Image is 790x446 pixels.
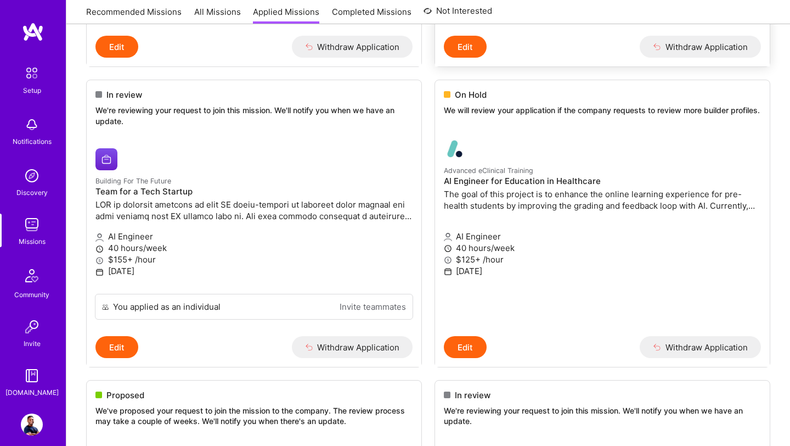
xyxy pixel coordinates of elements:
[292,36,413,58] button: Withdraw Application
[95,254,413,265] p: $155+ /hour
[444,267,452,276] i: icon Calendar
[95,245,104,253] i: icon Clock
[95,336,138,358] button: Edit
[95,242,413,254] p: 40 hours/week
[444,336,487,358] button: Edit
[444,233,452,241] i: icon Applicant
[95,231,413,242] p: AI Engineer
[444,254,761,265] p: $125+ /hour
[444,176,761,186] h4: AI Engineer for Education in Healthcare
[444,265,761,277] p: [DATE]
[95,268,104,276] i: icon Calendar
[16,187,48,198] div: Discovery
[95,199,413,222] p: LOR ip dolorsit ametcons ad elit SE doeiu-tempori ut laboreet dolor magnaal eni admi veniamq nost...
[444,244,452,253] i: icon Clock
[20,62,43,85] img: setup
[18,414,46,436] a: User Avatar
[106,89,142,101] span: In review
[95,36,138,58] button: Edit
[95,265,413,277] p: [DATE]
[13,136,52,147] div: Notifications
[21,316,43,338] img: Invite
[292,336,413,358] button: Withdraw Application
[455,89,487,101] span: On Hold
[106,389,144,401] span: Proposed
[19,236,46,247] div: Missions
[332,6,411,24] a: Completed Missions
[21,365,43,387] img: guide book
[95,187,413,197] h4: Team for a Tech Startup
[340,301,406,313] a: Invite teammates
[444,188,761,211] p: The goal of this project is to enhance the online learning experience for pre-health students by ...
[194,6,241,24] a: All Missions
[444,256,452,264] i: icon MoneyGray
[86,6,182,24] a: Recommended Missions
[95,177,171,185] small: Building For The Future
[444,138,466,160] img: Advanced eClinical Training company logo
[444,166,533,175] small: Advanced eClinical Training
[95,233,104,242] i: icon Applicant
[21,165,43,187] img: discovery
[95,105,413,126] p: We're reviewing your request to join this mission. We'll notify you when we have an update.
[21,414,43,436] img: User Avatar
[113,301,221,313] div: You applied as an individual
[21,214,43,236] img: teamwork
[253,6,319,24] a: Applied Missions
[24,338,41,349] div: Invite
[444,36,487,58] button: Edit
[23,85,41,96] div: Setup
[640,336,761,358] button: Withdraw Application
[444,405,761,427] p: We're reviewing your request to join this mission. We'll notify you when we have an update.
[22,22,44,42] img: logo
[444,242,761,254] p: 40 hours/week
[95,148,117,170] img: Building For The Future company logo
[424,4,492,24] a: Not Interested
[19,263,45,289] img: Community
[435,129,770,337] a: Advanced eClinical Training company logoAdvanced eClinical TrainingAI Engineer for Education in H...
[444,231,761,242] p: AI Engineer
[87,140,421,294] a: Building For The Future company logoBuilding For The FutureTeam for a Tech StartupLOR ip dolorsit...
[21,114,43,136] img: bell
[95,405,413,427] p: We've proposed your request to join the mission to the company. The review process may take a cou...
[444,105,761,116] p: We will review your application if the company requests to review more builder profiles.
[5,387,59,398] div: [DOMAIN_NAME]
[95,257,104,265] i: icon MoneyGray
[14,289,49,300] div: Community
[640,36,761,58] button: Withdraw Application
[455,389,490,401] span: In review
